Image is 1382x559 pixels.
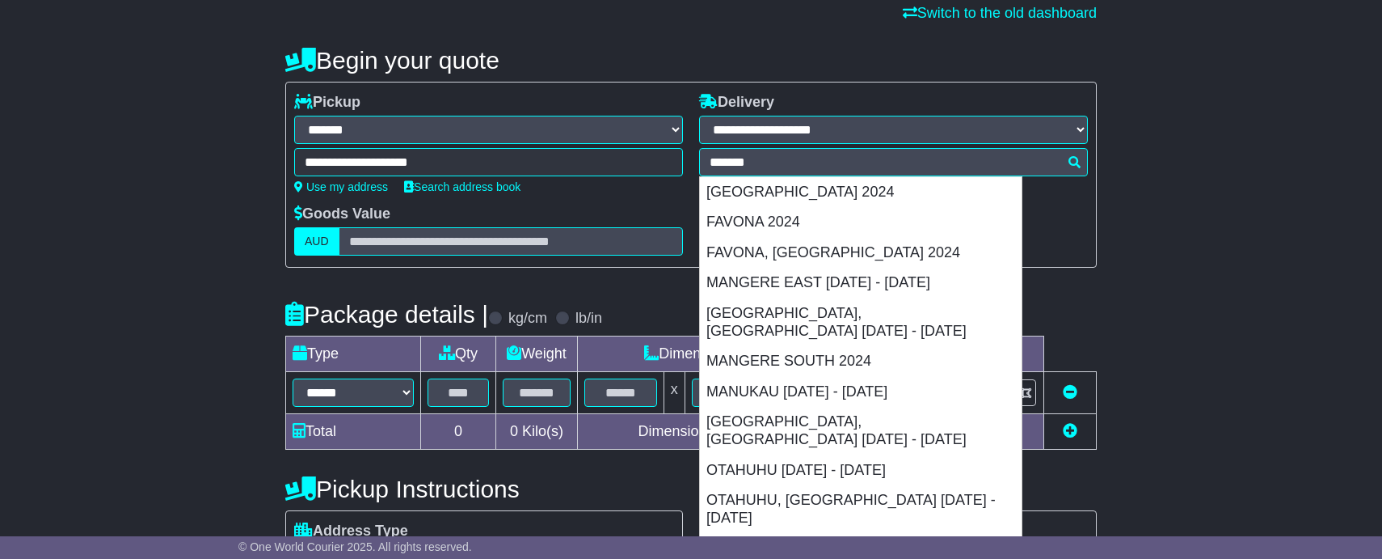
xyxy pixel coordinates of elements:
h4: Begin your quote [285,47,1097,74]
td: Dimensions in Centimetre(s) [577,414,878,450]
h4: Pickup Instructions [285,476,683,502]
a: Switch to the old dashboard [903,5,1097,21]
div: FAVONA, [GEOGRAPHIC_DATA] 2024 [700,238,1022,269]
label: Pickup [294,94,360,112]
label: kg/cm [508,310,547,328]
a: Search address book [404,180,520,193]
td: Dimensions (L x W x H) [577,337,878,372]
div: FAVONA 2024 [700,207,1022,238]
div: [GEOGRAPHIC_DATA], [GEOGRAPHIC_DATA] [DATE] - [DATE] [700,407,1022,455]
span: © One World Courier 2025. All rights reserved. [238,540,472,553]
div: OTAHUHU, [GEOGRAPHIC_DATA] [DATE] - [DATE] [700,485,1022,533]
h4: Package details | [285,301,488,328]
div: [GEOGRAPHIC_DATA] 2024 [700,177,1022,208]
td: 0 [421,414,496,450]
td: Total [286,414,421,450]
label: Delivery [699,94,774,112]
a: Use my address [294,180,388,193]
label: Goods Value [294,205,390,223]
td: x [664,372,685,414]
td: Weight [496,337,578,372]
label: lb/in [575,310,602,328]
a: Add new item [1063,423,1077,439]
td: Qty [421,337,496,372]
label: Address Type [294,523,408,540]
span: 0 [510,423,518,439]
td: Type [286,337,421,372]
div: MANGERE SOUTH 2024 [700,346,1022,377]
div: OTAHUHU [DATE] - [DATE] [700,455,1022,486]
typeahead: Please provide city [699,148,1088,176]
td: Kilo(s) [496,414,578,450]
div: [GEOGRAPHIC_DATA], [GEOGRAPHIC_DATA] [DATE] - [DATE] [700,299,1022,346]
a: Remove this item [1063,384,1077,400]
label: AUD [294,227,339,256]
div: MANGERE EAST [DATE] - [DATE] [700,268,1022,299]
div: MANUKAU [DATE] - [DATE] [700,377,1022,408]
